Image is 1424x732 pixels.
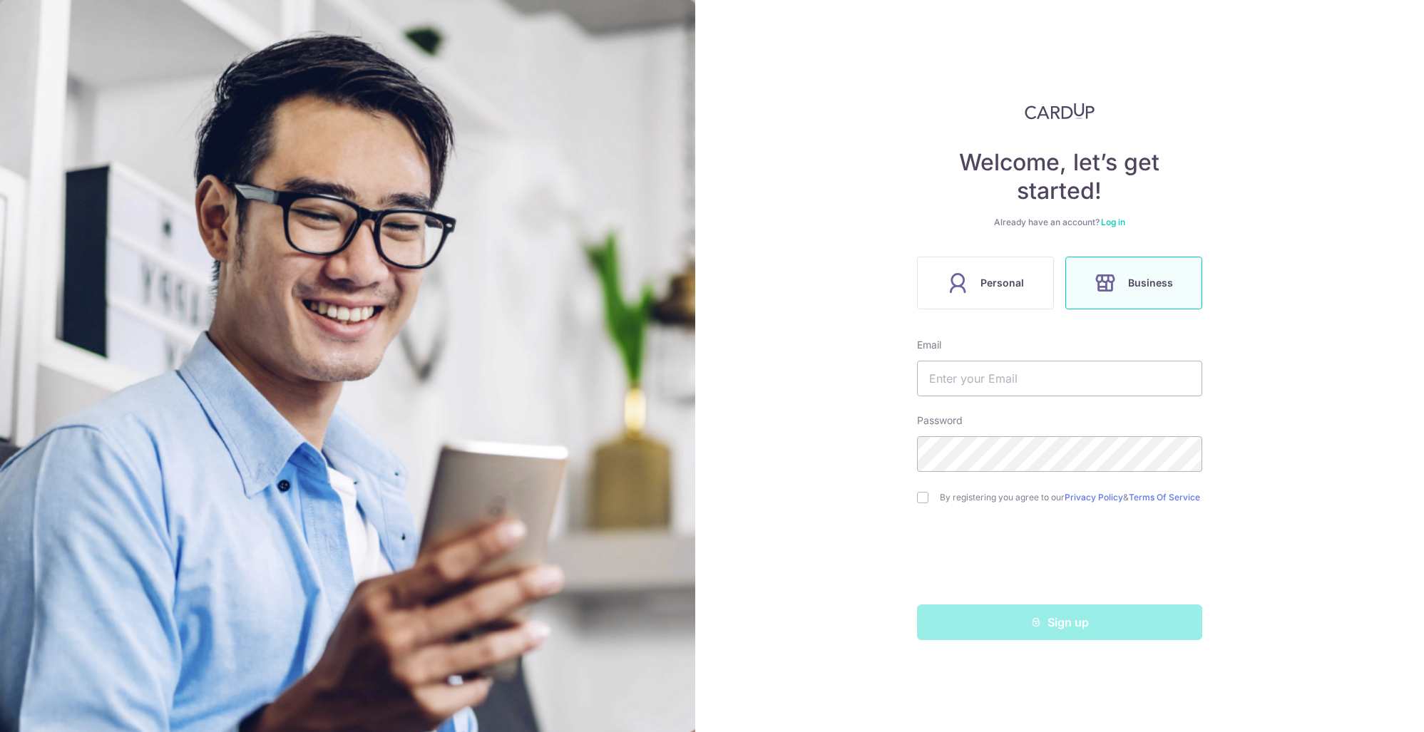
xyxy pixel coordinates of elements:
[917,148,1202,205] h4: Welcome, let’s get started!
[917,217,1202,228] div: Already have an account?
[1025,103,1095,120] img: CardUp Logo
[917,361,1202,396] input: Enter your Email
[911,257,1060,309] a: Personal
[951,532,1168,587] iframe: reCAPTCHA
[1129,492,1200,502] a: Terms Of Service
[1128,274,1173,292] span: Business
[917,338,941,352] label: Email
[1065,492,1123,502] a: Privacy Policy
[940,492,1202,503] label: By registering you agree to our &
[1101,217,1125,227] a: Log in
[917,413,963,428] label: Password
[1060,257,1208,309] a: Business
[980,274,1024,292] span: Personal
